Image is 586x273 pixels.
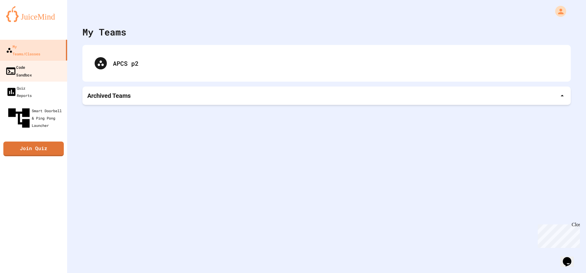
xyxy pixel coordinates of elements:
img: logo-orange.svg [6,6,61,22]
div: My Teams/Classes [6,43,40,57]
div: Quiz Reports [6,84,32,99]
div: APCS p2 [113,59,559,68]
div: Chat with us now!Close [2,2,42,39]
div: APCS p2 [89,51,565,76]
div: Smart Doorbell & Ping Pong Launcher [6,105,65,131]
div: My Teams [82,25,126,39]
div: My Account [549,4,568,18]
iframe: chat widget [560,249,580,267]
div: Code Sandbox [5,63,32,78]
p: Archived Teams [87,91,131,100]
a: Join Quiz [3,142,64,156]
iframe: chat widget [535,222,580,248]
